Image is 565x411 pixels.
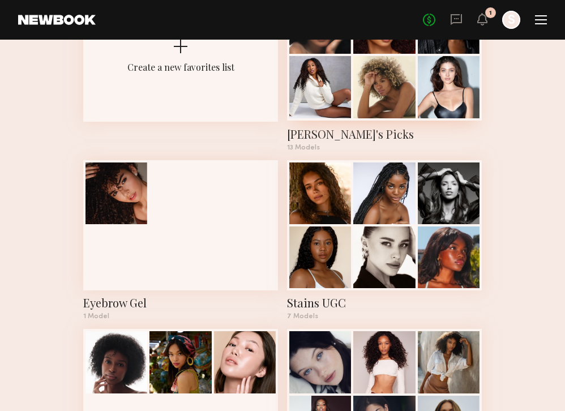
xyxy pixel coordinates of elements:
[287,144,482,151] div: 13 Models
[287,126,482,142] div: Mina's Picks
[489,10,492,16] div: 1
[83,160,278,320] a: Eyebrow Gel1 Model
[287,313,482,320] div: 7 Models
[83,295,278,311] div: Eyebrow Gel
[502,11,520,29] a: S
[287,295,482,311] div: Stains UGC
[83,313,278,320] div: 1 Model
[287,160,482,320] a: Stains UGC7 Models
[127,61,234,73] div: Create a new favorites list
